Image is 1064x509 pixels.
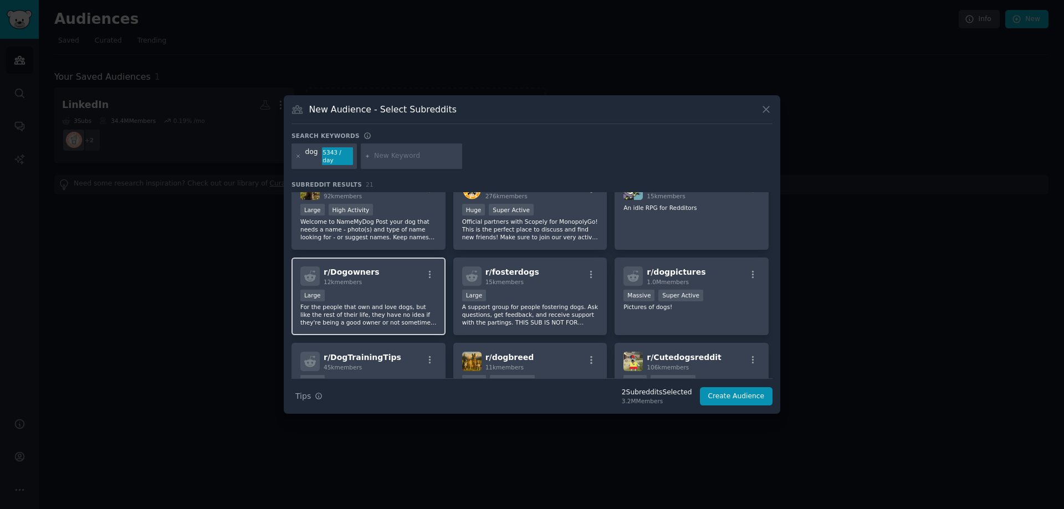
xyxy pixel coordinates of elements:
[324,279,362,285] span: 12k members
[462,290,487,301] div: Large
[291,132,360,140] h3: Search keywords
[300,218,437,241] p: Welcome to NameMyDog Post your dog that needs a name - photo(s) and type of name looking for - or...
[647,364,689,371] span: 106k members
[291,181,362,188] span: Subreddit Results
[700,387,773,406] button: Create Audience
[462,303,598,326] p: A support group for people fostering dogs. Ask questions, get feedback, and receive support with ...
[658,290,703,301] div: Super Active
[651,375,695,387] div: High Activity
[647,353,721,362] span: r/ Cutedogsreddit
[647,193,685,199] span: 15k members
[485,353,534,362] span: r/ dogbreed
[324,268,380,276] span: r/ Dogowners
[324,193,362,199] span: 92k members
[300,290,325,301] div: Large
[623,352,643,371] img: Cutedogsreddit
[490,375,535,387] div: High Activity
[485,268,539,276] span: r/ fosterdogs
[305,147,318,165] div: dog
[485,364,524,371] span: 11k members
[622,388,692,398] div: 2 Subreddit s Selected
[309,104,457,115] h3: New Audience - Select Subreddits
[623,290,654,301] div: Massive
[366,181,374,188] span: 21
[622,397,692,405] div: 3.2M Members
[489,204,534,215] div: Super Active
[462,375,487,387] div: Large
[647,279,689,285] span: 1.0M members
[374,151,458,161] input: New Keyword
[300,204,325,215] div: Large
[300,375,325,387] div: Large
[485,279,524,285] span: 15k members
[324,364,362,371] span: 45k members
[485,193,528,199] span: 276k members
[329,204,374,215] div: High Activity
[322,147,353,165] div: 5343 / day
[623,303,760,311] p: Pictures of dogs!
[647,268,705,276] span: r/ dogpictures
[623,204,760,212] p: An idle RPG for Redditors
[324,353,401,362] span: r/ DogTrainingTips
[300,303,437,326] p: For the people that own and love dogs, but like the rest of their life, they have no idea if they...
[295,390,311,402] span: Tips
[462,218,598,241] p: Official partners with Scopely for MonopolyGo! This is the perfect place to discuss and find new ...
[623,375,647,387] div: Huge
[462,204,485,215] div: Huge
[462,352,482,371] img: dogbreed
[291,387,326,406] button: Tips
